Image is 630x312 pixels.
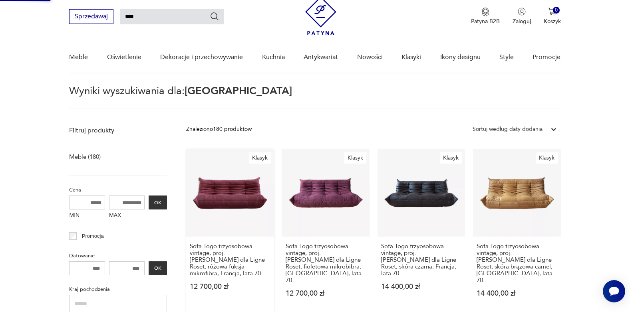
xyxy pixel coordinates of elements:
a: Promocje [533,42,560,73]
a: Sprzedawaj [69,14,113,20]
a: Dekoracje i przechowywanie [160,42,243,73]
p: Cena [69,186,167,194]
p: Patyna B2B [471,18,500,25]
img: Ikona medalu [481,8,489,16]
h3: Sofa Togo trzyosobowa vintage, proj. [PERSON_NAME] dla Ligne Roset, skóra brązowa camel, [GEOGRAP... [477,243,557,284]
label: MAX [109,209,145,222]
button: Sprzedawaj [69,9,113,24]
a: Ikony designu [440,42,481,73]
button: 0Koszyk [544,8,561,25]
p: Kraj pochodzenia [69,285,167,294]
p: 12 700,00 zł [286,290,366,297]
p: Filtruj produkty [69,126,167,135]
h3: Sofa Togo trzyosobowa vintage, proj. [PERSON_NAME] dla Ligne Roset, skóra czarna, Francja, lata 70. [381,243,461,277]
button: OK [149,261,167,275]
label: MIN [69,209,105,222]
span: [GEOGRAPHIC_DATA] [185,84,292,98]
p: Koszyk [544,18,561,25]
a: Kuchnia [262,42,285,73]
div: Sortuj według daty dodania [473,125,543,134]
img: Ikona koszyka [548,8,556,16]
p: 14 400,00 zł [381,283,461,290]
button: Szukaj [210,12,219,21]
p: 14 400,00 zł [477,290,557,297]
div: Znaleziono 180 produktów [186,125,252,134]
p: 12 700,00 zł [190,283,270,290]
a: Meble [69,42,88,73]
h3: Sofa Togo trzyosobowa vintage, proj. [PERSON_NAME] dla Ligne Roset, różowa fuksja mikrofibra, Fra... [190,243,270,277]
a: Meble (180) [69,151,101,162]
a: Antykwariat [304,42,338,73]
a: Style [499,42,514,73]
p: Datowanie [69,251,167,260]
img: Ikonka użytkownika [518,8,526,16]
a: Klasyki [401,42,421,73]
button: OK [149,195,167,209]
a: Ikona medaluPatyna B2B [471,8,500,25]
div: 0 [553,7,560,14]
a: Nowości [357,42,383,73]
a: Oświetlenie [107,42,141,73]
p: Zaloguj [513,18,531,25]
h3: Sofa Togo trzyosobowa vintage, proj. [PERSON_NAME] dla Ligne Roset, fioletowa mikrobibra, [GEOGRA... [286,243,366,284]
p: Promocja [82,232,104,241]
iframe: Smartsupp widget button [603,280,625,302]
button: Zaloguj [513,8,531,25]
button: Patyna B2B [471,8,500,25]
p: Wyniki wyszukiwania dla: [69,86,560,109]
